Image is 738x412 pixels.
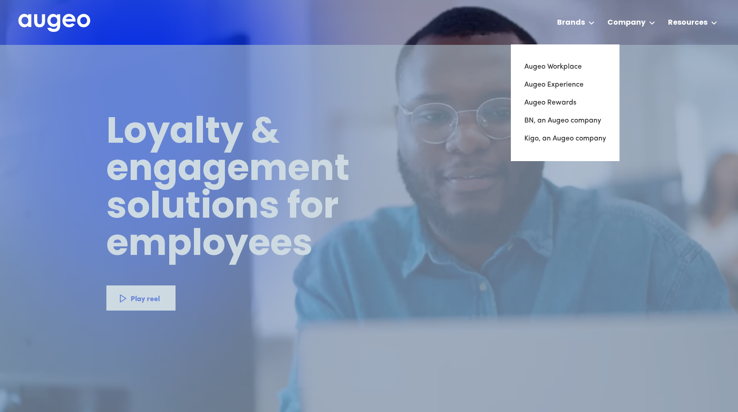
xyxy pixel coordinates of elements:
a: Augeo Rewards [524,94,606,112]
a: Augeo Workplace [524,58,606,76]
div: Brands [557,18,585,28]
a: home [18,14,90,33]
a: Augeo Experience [524,76,606,94]
img: Augeo's full logo in white. [18,14,90,32]
nav: Brands [511,44,619,161]
div: Company [607,18,646,28]
a: Kigo, an Augeo company [524,130,606,148]
a: BN, an Augeo company [524,112,606,130]
div: Resources [668,18,707,28]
